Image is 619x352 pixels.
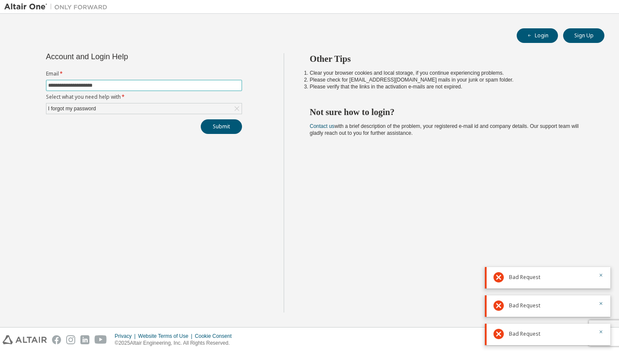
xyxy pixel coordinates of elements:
img: altair_logo.svg [3,335,47,344]
img: facebook.svg [52,335,61,344]
img: Altair One [4,3,112,11]
li: Please check for [EMAIL_ADDRESS][DOMAIN_NAME] mails in your junk or spam folder. [310,76,589,83]
h2: Not sure how to login? [310,106,589,118]
div: Website Terms of Use [138,333,195,340]
img: instagram.svg [66,335,75,344]
img: linkedin.svg [80,335,89,344]
div: Account and Login Help [46,53,203,60]
li: Clear your browser cookies and local storage, if you continue experiencing problems. [310,70,589,76]
button: Submit [201,119,242,134]
div: I forgot my password [47,104,97,113]
div: Privacy [115,333,138,340]
div: Cookie Consent [195,333,236,340]
li: Please verify that the links in the activation e-mails are not expired. [310,83,589,90]
label: Email [46,70,242,77]
button: Sign Up [563,28,604,43]
button: Login [517,28,558,43]
a: Contact us [310,123,334,129]
p: © 2025 Altair Engineering, Inc. All Rights Reserved. [115,340,237,347]
span: Bad Request [509,331,540,337]
span: Bad Request [509,302,540,309]
label: Select what you need help with [46,94,242,100]
div: I forgot my password [46,103,242,114]
h2: Other Tips [310,53,589,64]
span: Bad Request [509,274,540,281]
span: with a brief description of the problem, your registered e-mail id and company details. Our suppo... [310,123,579,136]
img: youtube.svg [95,335,107,344]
